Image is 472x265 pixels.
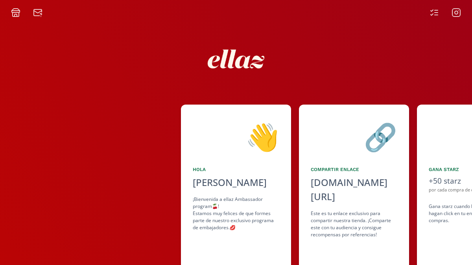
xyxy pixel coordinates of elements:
[193,116,279,156] div: 👋
[193,196,279,231] div: ¡Bienvenida a ellaz Ambassador program🍒! Estamos muy felices de que formes parte de nuestro exclu...
[201,24,271,94] img: nKmKAABZpYV7
[311,116,397,156] div: 🔗
[193,175,279,190] div: [PERSON_NAME]
[311,166,397,173] div: Compartir Enlace
[311,210,397,238] div: Este es tu enlace exclusivo para compartir nuestra tienda. ¡Comparte este con tu audiencia y cons...
[311,175,397,204] div: [DOMAIN_NAME][URL]
[193,166,279,173] div: Hola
